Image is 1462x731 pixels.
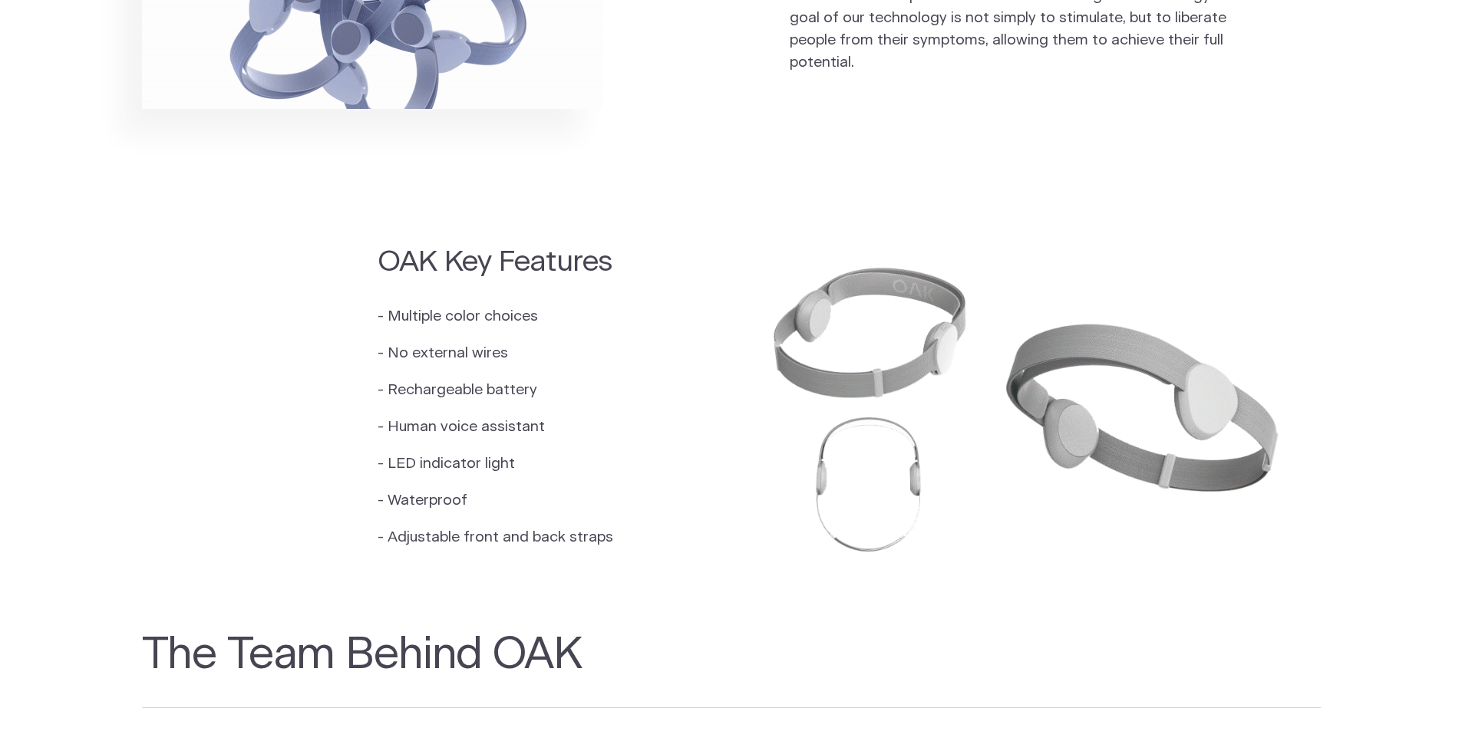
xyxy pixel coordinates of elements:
[378,242,613,282] h2: OAK Key Features
[378,490,613,512] p: - Waterproof
[378,417,613,439] p: - Human voice assistant
[378,343,613,365] p: - No external wires
[378,527,613,549] p: - Adjustable front and back straps
[378,380,613,402] p: - Rechargeable battery
[378,453,613,476] p: - LED indicator light
[378,306,613,328] p: - Multiple color choices
[142,629,1321,709] h2: The Team Behind OAK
